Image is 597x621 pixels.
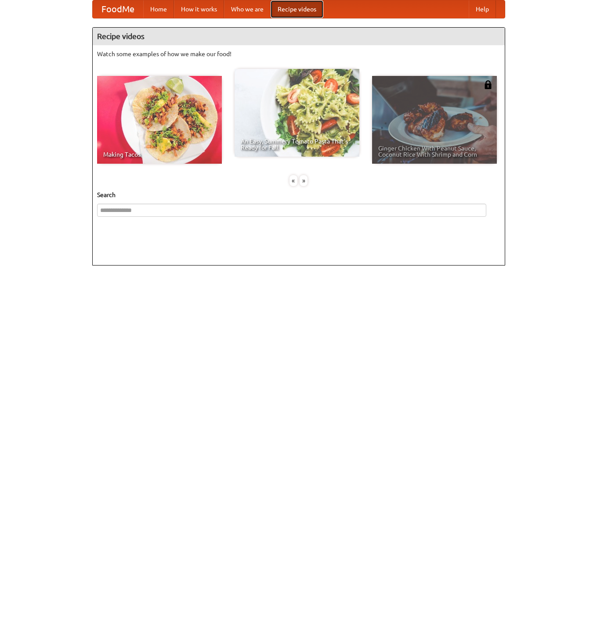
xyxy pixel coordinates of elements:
img: 483408.png [484,80,492,89]
a: Home [143,0,174,18]
a: Help [469,0,496,18]
a: An Easy, Summery Tomato Pasta That's Ready for Fall [235,69,359,157]
a: How it works [174,0,224,18]
a: Making Tacos [97,76,222,164]
div: » [300,175,308,186]
a: FoodMe [93,0,143,18]
h5: Search [97,190,500,199]
p: Watch some examples of how we make our food! [97,50,500,58]
div: « [289,175,297,186]
h4: Recipe videos [93,28,505,45]
a: Who we are [224,0,271,18]
a: Recipe videos [271,0,323,18]
span: Making Tacos [103,151,216,158]
span: An Easy, Summery Tomato Pasta That's Ready for Fall [241,138,353,151]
